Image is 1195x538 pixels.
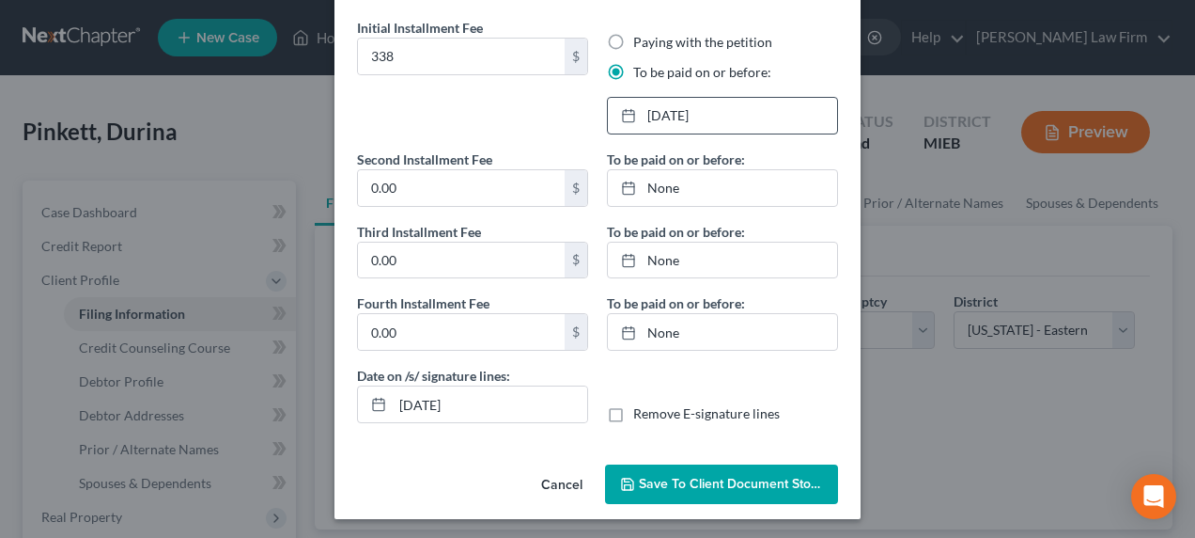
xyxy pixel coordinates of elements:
[526,467,597,504] button: Cancel
[608,243,837,278] a: None
[607,293,745,313] label: To be paid on or before:
[565,170,587,206] div: $
[607,150,745,169] label: To be paid on or before:
[1131,474,1176,519] div: Open Intercom Messenger
[639,476,838,492] span: Save to Client Document Storage
[393,387,587,422] input: MM/DD/YYYY
[357,18,483,38] label: Initial Installment Fee
[565,314,587,350] div: $
[358,243,565,278] input: 0.00
[357,293,489,313] label: Fourth Installment Fee
[633,63,771,82] label: To be paid on or before:
[565,243,587,278] div: $
[357,150,492,169] label: Second Installment Fee
[633,404,780,423] label: Remove E-signature lines
[605,465,838,504] button: Save to Client Document Storage
[358,170,565,206] input: 0.00
[357,366,510,386] label: Date on /s/ signature lines:
[608,98,837,134] a: [DATE]
[633,33,772,52] label: Paying with the petition
[358,39,565,74] input: 0.00
[607,222,745,242] label: To be paid on or before:
[565,39,587,74] div: $
[357,222,481,242] label: Third Installment Fee
[358,314,565,350] input: 0.00
[608,170,837,206] a: None
[608,314,837,350] a: None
